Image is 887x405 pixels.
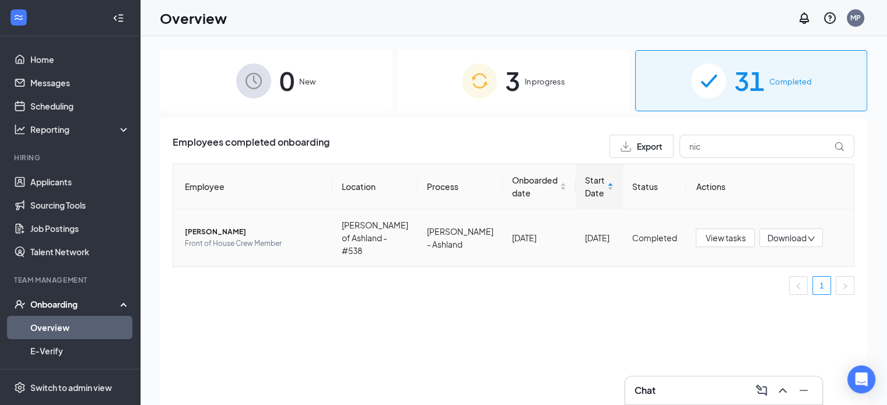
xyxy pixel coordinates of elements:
[173,135,329,158] span: Employees completed onboarding
[823,11,837,25] svg: QuestionInfo
[794,381,813,400] button: Minimize
[850,13,861,23] div: MP
[752,381,771,400] button: ComposeMessage
[512,231,566,244] div: [DATE]
[505,61,520,101] span: 3
[585,231,613,244] div: [DATE]
[609,135,674,158] button: Export
[632,231,677,244] div: Completed
[847,365,875,393] div: Open Intercom Messenger
[30,71,130,94] a: Messages
[13,12,24,23] svg: WorkstreamLogo
[634,384,655,397] h3: Chat
[773,381,792,400] button: ChevronUp
[14,382,26,393] svg: Settings
[797,11,811,25] svg: Notifications
[637,142,662,150] span: Export
[525,76,565,87] span: In progress
[30,170,130,193] a: Applicants
[679,135,854,158] input: Search by Name, Job Posting, or Process
[332,209,418,266] td: [PERSON_NAME] of Ashland - #538
[113,12,124,24] svg: Collapse
[30,298,120,310] div: Onboarding
[696,228,755,247] button: View tasks
[769,76,812,87] span: Completed
[512,174,558,199] span: Onboarded date
[813,277,830,294] a: 1
[842,283,849,290] span: right
[767,232,806,244] span: Download
[585,174,605,199] span: Start Date
[279,61,295,101] span: 0
[14,124,26,135] svg: Analysis
[686,164,854,209] th: Actions
[797,383,811,397] svg: Minimize
[795,283,802,290] span: left
[30,193,130,217] a: Sourcing Tools
[418,164,503,209] th: Process
[160,8,227,28] h1: Overview
[418,209,503,266] td: [PERSON_NAME] - Ashland
[14,275,128,285] div: Team Management
[14,153,128,163] div: Hiring
[173,164,332,209] th: Employee
[789,276,808,295] li: Previous Page
[185,226,323,238] span: [PERSON_NAME]
[836,276,854,295] button: right
[14,298,26,310] svg: UserCheck
[30,48,130,71] a: Home
[332,164,418,209] th: Location
[299,76,315,87] span: New
[30,124,131,135] div: Reporting
[30,217,130,240] a: Job Postings
[789,276,808,295] button: left
[30,339,130,362] a: E-Verify
[30,94,130,118] a: Scheduling
[185,238,323,249] span: Front of House Crew Member
[755,383,769,397] svg: ComposeMessage
[776,383,790,397] svg: ChevronUp
[30,240,130,263] a: Talent Network
[734,61,765,101] span: 31
[705,231,745,244] span: View tasks
[623,164,686,209] th: Status
[807,235,815,243] span: down
[30,362,130,386] a: Onboarding Documents
[836,276,854,295] li: Next Page
[30,382,112,393] div: Switch to admin view
[30,316,130,339] a: Overview
[503,164,576,209] th: Onboarded date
